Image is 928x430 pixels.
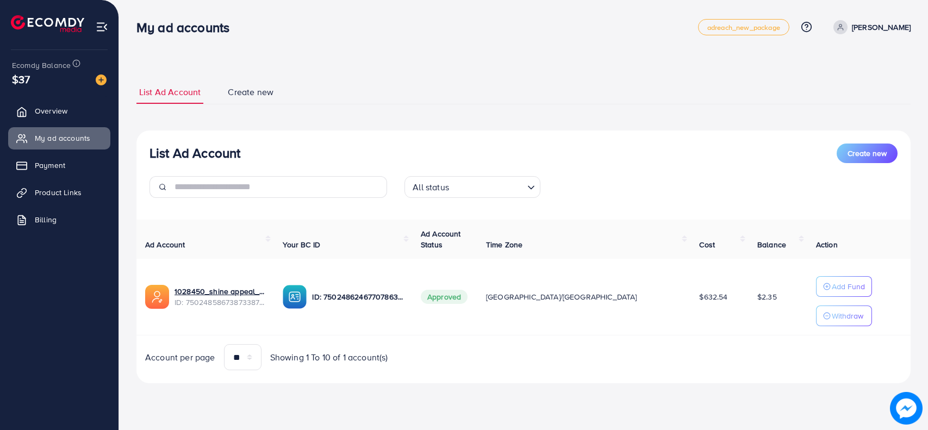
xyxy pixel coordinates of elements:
p: Add Fund [832,280,865,293]
a: adreach_new_package [698,19,789,35]
span: Balance [757,239,786,250]
span: Create new [228,86,273,98]
span: Billing [35,214,57,225]
span: Payment [35,160,65,171]
img: logo [11,15,84,32]
span: Cost [699,239,715,250]
img: image [96,74,107,85]
span: Showing 1 To 10 of 1 account(s) [270,351,388,364]
a: My ad accounts [8,127,110,149]
span: My ad accounts [35,133,90,144]
span: Ecomdy Balance [12,60,71,71]
span: [GEOGRAPHIC_DATA]/[GEOGRAPHIC_DATA] [486,291,637,302]
span: List Ad Account [139,86,201,98]
a: Overview [8,100,110,122]
span: Account per page [145,351,215,364]
img: menu [96,21,108,33]
img: ic-ba-acc.ded83a64.svg [283,285,307,309]
span: Create new [848,148,887,159]
a: Payment [8,154,110,176]
span: $632.54 [699,291,727,302]
a: Billing [8,209,110,230]
span: Product Links [35,187,82,198]
h3: My ad accounts [136,20,238,35]
span: Ad Account [145,239,185,250]
span: Time Zone [486,239,522,250]
span: $37 [12,71,30,87]
img: ic-ads-acc.e4c84228.svg [145,285,169,309]
span: Overview [35,105,67,116]
div: Search for option [404,176,540,198]
button: Add Fund [816,276,872,297]
span: Ad Account Status [421,228,461,250]
span: Approved [421,290,468,304]
h3: List Ad Account [150,145,240,161]
span: adreach_new_package [707,24,780,31]
img: image [890,392,923,425]
p: Withdraw [832,309,863,322]
p: [PERSON_NAME] [852,21,911,34]
span: Action [816,239,838,250]
span: ID: 7502485867387338759 [175,297,265,308]
button: Create new [837,144,898,163]
p: ID: 7502486246770786320 [312,290,403,303]
span: $2.35 [757,291,777,302]
span: All status [410,179,451,195]
div: <span class='underline'>1028450_shine appeal_1746808772166</span></br>7502485867387338759 [175,286,265,308]
a: [PERSON_NAME] [829,20,911,34]
button: Withdraw [816,306,872,326]
input: Search for option [452,177,523,195]
span: Your BC ID [283,239,320,250]
a: Product Links [8,182,110,203]
a: 1028450_shine appeal_1746808772166 [175,286,265,297]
